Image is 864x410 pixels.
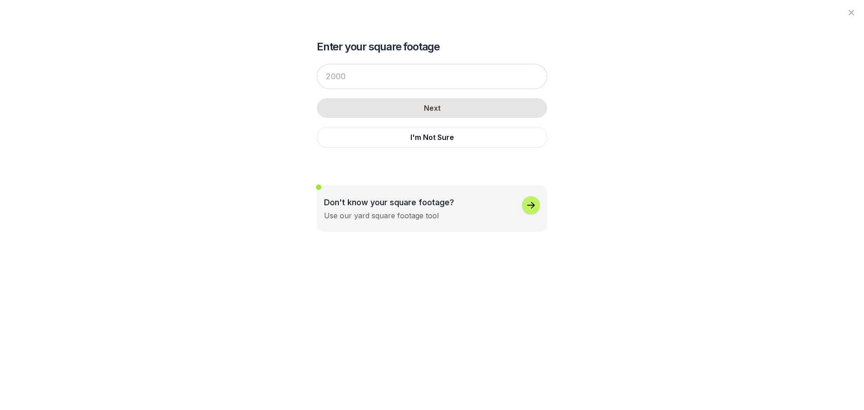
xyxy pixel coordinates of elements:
[317,185,547,232] button: Don't know your square footage?Use our yard square footage tool
[317,98,547,118] button: Next
[317,127,547,148] button: I'm Not Sure
[317,40,547,54] h2: Enter your square footage
[324,210,439,221] div: Use our yard square footage tool
[324,196,454,208] p: Don't know your square footage?
[317,64,547,89] input: 2000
